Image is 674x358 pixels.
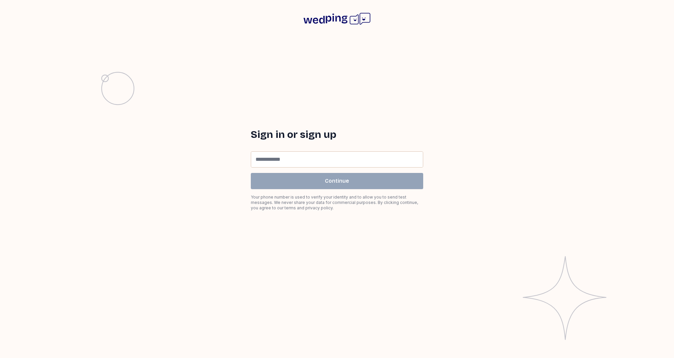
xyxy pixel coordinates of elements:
a: terms [284,205,296,210]
a: privacy policy [305,205,333,210]
span: Continue [325,177,349,185]
div: Your phone number is used to verify your identity and to allow you to send test messages. We neve... [251,195,423,211]
button: Continue [251,173,423,189]
h1: Sign in or sign up [251,128,423,141]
